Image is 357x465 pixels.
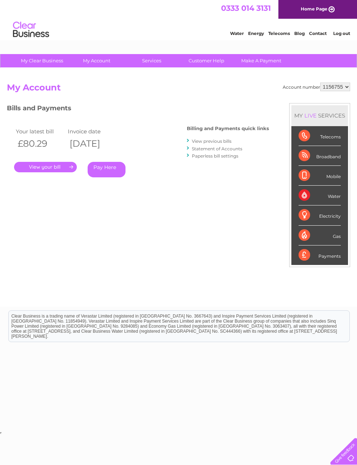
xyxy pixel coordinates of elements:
[299,146,341,166] div: Broadband
[13,19,49,41] img: logo.png
[232,54,291,67] a: Make A Payment
[309,31,327,36] a: Contact
[230,31,244,36] a: Water
[192,138,232,144] a: View previous bills
[66,136,118,151] th: [DATE]
[299,126,341,146] div: Telecoms
[291,105,348,126] div: MY SERVICES
[67,54,127,67] a: My Account
[299,245,341,265] div: Payments
[221,4,271,13] a: 0333 014 3131
[7,103,269,116] h3: Bills and Payments
[299,205,341,225] div: Electricity
[9,4,349,35] div: Clear Business is a trading name of Verastar Limited (registered in [GEOGRAPHIC_DATA] No. 3667643...
[303,112,318,119] div: LIVE
[187,126,269,131] h4: Billing and Payments quick links
[192,153,238,159] a: Paperless bill settings
[14,127,66,136] td: Your latest bill
[192,146,242,151] a: Statement of Accounts
[14,136,66,151] th: £80.29
[12,54,72,67] a: My Clear Business
[177,54,236,67] a: Customer Help
[283,83,350,91] div: Account number
[7,83,350,96] h2: My Account
[333,31,350,36] a: Log out
[299,166,341,186] div: Mobile
[299,226,341,245] div: Gas
[122,54,181,67] a: Services
[294,31,305,36] a: Blog
[268,31,290,36] a: Telecoms
[66,127,118,136] td: Invoice date
[14,162,77,172] a: .
[88,162,125,177] a: Pay Here
[248,31,264,36] a: Energy
[299,186,341,205] div: Water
